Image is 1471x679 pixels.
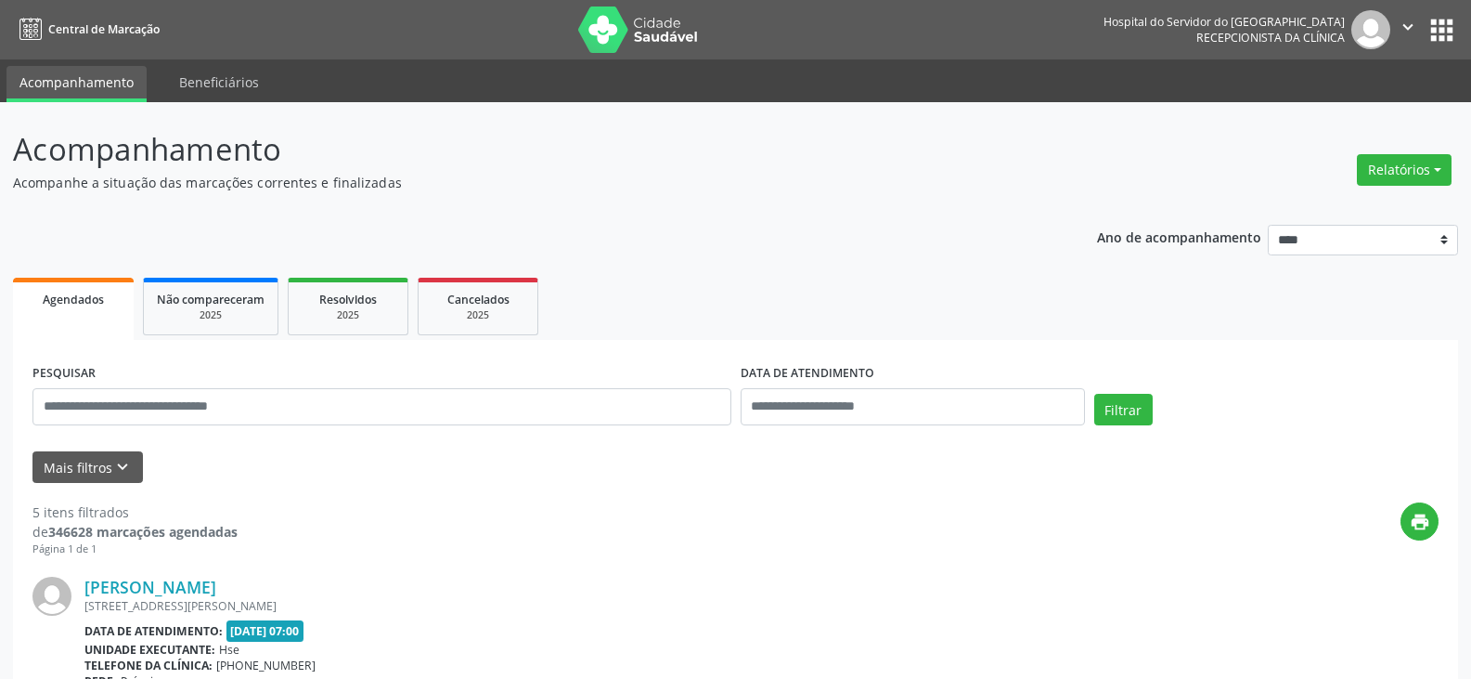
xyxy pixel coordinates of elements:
[302,308,394,322] div: 2025
[1390,10,1426,49] button: 
[32,542,238,557] div: Página 1 de 1
[32,359,96,388] label: PESQUISAR
[32,577,71,616] img: img
[741,359,874,388] label: DATA DE ATENDIMENTO
[1400,503,1439,541] button: print
[1097,225,1261,248] p: Ano de acompanhamento
[319,292,377,307] span: Resolvidos
[32,451,143,484] button: Mais filtroskeyboard_arrow_down
[219,642,239,658] span: Hse
[226,620,304,642] span: [DATE] 07:00
[1094,394,1153,425] button: Filtrar
[13,173,1025,192] p: Acompanhe a situação das marcações correntes e finalizadas
[13,14,160,45] a: Central de Marcação
[157,308,265,322] div: 2025
[157,292,265,307] span: Não compareceram
[48,523,238,541] strong: 346628 marcações agendadas
[166,66,272,98] a: Beneficiários
[1103,14,1345,30] div: Hospital do Servidor do [GEOGRAPHIC_DATA]
[84,623,223,639] b: Data de atendimento:
[1398,17,1418,37] i: 
[112,457,133,477] i: keyboard_arrow_down
[32,522,238,542] div: de
[84,658,213,673] b: Telefone da clínica:
[1196,30,1345,46] span: Recepcionista da clínica
[32,503,238,522] div: 5 itens filtrados
[84,577,216,597] a: [PERSON_NAME]
[432,308,524,322] div: 2025
[48,21,160,37] span: Central de Marcação
[1357,154,1452,186] button: Relatórios
[216,658,316,673] span: [PHONE_NUMBER]
[1426,14,1458,46] button: apps
[43,292,104,307] span: Agendados
[13,126,1025,173] p: Acompanhamento
[84,598,1160,614] div: [STREET_ADDRESS][PERSON_NAME]
[447,292,510,307] span: Cancelados
[6,66,147,102] a: Acompanhamento
[84,642,215,658] b: Unidade executante:
[1410,512,1430,532] i: print
[1351,10,1390,49] img: img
